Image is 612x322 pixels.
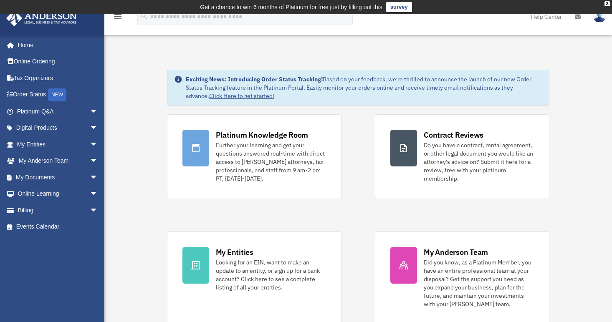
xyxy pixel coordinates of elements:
strong: Exciting News: Introducing Order Status Tracking! [186,75,323,83]
a: Events Calendar [6,219,111,235]
a: My Documentsarrow_drop_down [6,169,111,186]
div: Get a chance to win 6 months of Platinum for free just by filling out this [200,2,382,12]
div: Platinum Knowledge Room [216,130,309,140]
a: My Entitiesarrow_drop_down [6,136,111,153]
a: Order StatusNEW [6,86,111,103]
a: survey [386,2,412,12]
div: Based on your feedback, we're thrilled to announce the launch of our new Order Status Tracking fe... [186,75,543,100]
a: Tax Organizers [6,70,111,86]
a: Digital Productsarrow_drop_down [6,120,111,136]
a: Platinum Knowledge Room Further your learning and get your questions answered real-time with dire... [167,114,341,198]
img: User Pic [593,10,606,23]
img: Anderson Advisors Platinum Portal [4,10,79,26]
span: arrow_drop_down [90,120,106,137]
a: Online Learningarrow_drop_down [6,186,111,202]
span: arrow_drop_down [90,169,106,186]
div: Further your learning and get your questions answered real-time with direct access to [PERSON_NAM... [216,141,326,183]
a: My Anderson Teamarrow_drop_down [6,153,111,169]
div: Looking for an EIN, want to make an update to an entity, or sign up for a bank account? Click her... [216,258,326,292]
a: menu [113,15,123,22]
div: My Anderson Team [424,247,488,257]
a: Contract Reviews Do you have a contract, rental agreement, or other legal document you would like... [375,114,549,198]
span: arrow_drop_down [90,103,106,120]
a: Home [6,37,106,53]
span: arrow_drop_down [90,136,106,153]
a: Online Ordering [6,53,111,70]
div: My Entities [216,247,253,257]
span: arrow_drop_down [90,186,106,203]
div: Did you know, as a Platinum Member, you have an entire professional team at your disposal? Get th... [424,258,534,308]
span: arrow_drop_down [90,202,106,219]
div: close [604,1,610,6]
span: arrow_drop_down [90,153,106,170]
a: Platinum Q&Aarrow_drop_down [6,103,111,120]
a: Billingarrow_drop_down [6,202,111,219]
div: Do you have a contract, rental agreement, or other legal document you would like an attorney's ad... [424,141,534,183]
i: search [139,11,149,20]
div: Contract Reviews [424,130,483,140]
i: menu [113,12,123,22]
a: Click Here to get started! [209,92,274,100]
div: NEW [48,88,66,101]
